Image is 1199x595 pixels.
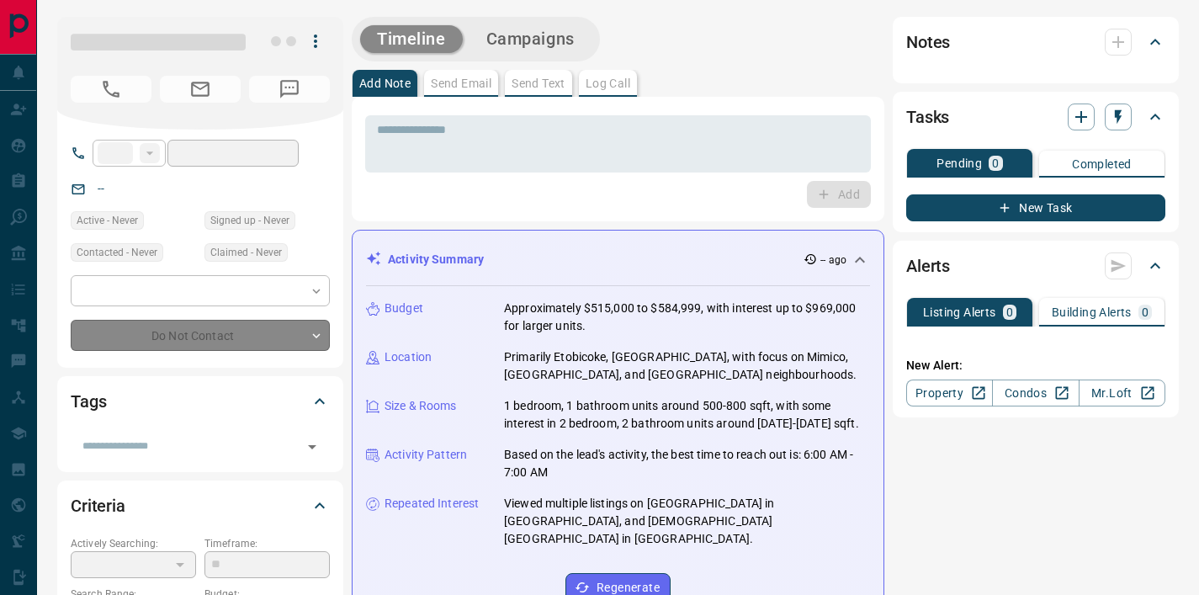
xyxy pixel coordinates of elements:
p: Add Note [359,77,411,89]
p: Building Alerts [1052,306,1132,318]
a: -- [98,182,104,195]
p: Completed [1072,158,1132,170]
a: Property [906,380,993,406]
p: Location [385,348,432,366]
span: Active - Never [77,212,138,229]
p: 0 [1006,306,1013,318]
div: Tasks [906,97,1165,137]
p: -- ago [820,252,846,268]
span: No Number [249,76,330,103]
p: Repeated Interest [385,495,479,513]
h2: Tasks [906,104,949,130]
button: Open [300,435,324,459]
span: Contacted - Never [77,244,157,261]
p: 0 [1142,306,1149,318]
h2: Notes [906,29,950,56]
p: Activity Pattern [385,446,467,464]
div: Criteria [71,486,330,526]
p: Primarily Etobicoke, [GEOGRAPHIC_DATA], with focus on Mimico, [GEOGRAPHIC_DATA], and [GEOGRAPHIC_... [504,348,870,384]
button: Timeline [360,25,463,53]
span: No Number [71,76,151,103]
p: Based on the lead's activity, the best time to reach out is: 6:00 AM - 7:00 AM [504,446,870,481]
span: No Email [160,76,241,103]
span: Claimed - Never [210,244,282,261]
div: Tags [71,381,330,422]
p: Size & Rooms [385,397,457,415]
p: Listing Alerts [923,306,996,318]
p: Activity Summary [388,251,484,268]
p: Approximately $515,000 to $584,999, with interest up to $969,000 for larger units. [504,300,870,335]
span: Signed up - Never [210,212,289,229]
p: Viewed multiple listings on [GEOGRAPHIC_DATA] in [GEOGRAPHIC_DATA], and [DEMOGRAPHIC_DATA][GEOGRA... [504,495,870,548]
h2: Criteria [71,492,125,519]
p: New Alert: [906,357,1165,375]
h2: Alerts [906,252,950,279]
p: Pending [936,157,982,169]
button: New Task [906,194,1165,221]
div: Alerts [906,246,1165,286]
a: Condos [992,380,1079,406]
div: Do Not Contact [71,320,330,351]
p: Budget [385,300,423,317]
a: Mr.Loft [1079,380,1165,406]
button: Campaigns [470,25,592,53]
p: 1 bedroom, 1 bathroom units around 500-800 sqft, with some interest in 2 bedroom, 2 bathroom unit... [504,397,870,433]
p: Actively Searching: [71,536,196,551]
h2: Tags [71,388,106,415]
p: Timeframe: [204,536,330,551]
p: 0 [992,157,999,169]
div: Notes [906,22,1165,62]
div: Activity Summary-- ago [366,244,870,275]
